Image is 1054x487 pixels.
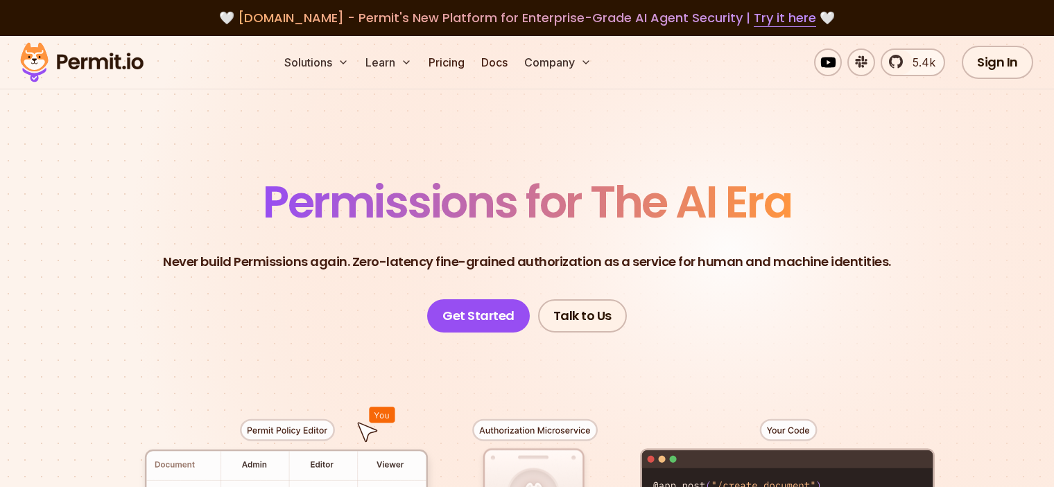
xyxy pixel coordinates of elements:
div: 🤍 🤍 [33,8,1021,28]
a: Get Started [427,299,530,333]
a: Docs [476,48,513,76]
img: Permit logo [14,39,150,86]
button: Company [519,48,597,76]
p: Never build Permissions again. Zero-latency fine-grained authorization as a service for human and... [163,252,891,272]
span: Permissions for The AI Era [263,171,791,233]
a: Pricing [423,48,470,76]
button: Solutions [279,48,354,76]
a: 5.4k [881,48,945,76]
a: Try it here [754,9,816,27]
span: [DOMAIN_NAME] - Permit's New Platform for Enterprise-Grade AI Agent Security | [238,9,816,26]
button: Learn [360,48,417,76]
span: 5.4k [904,54,935,71]
a: Talk to Us [538,299,627,333]
a: Sign In [962,46,1033,79]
